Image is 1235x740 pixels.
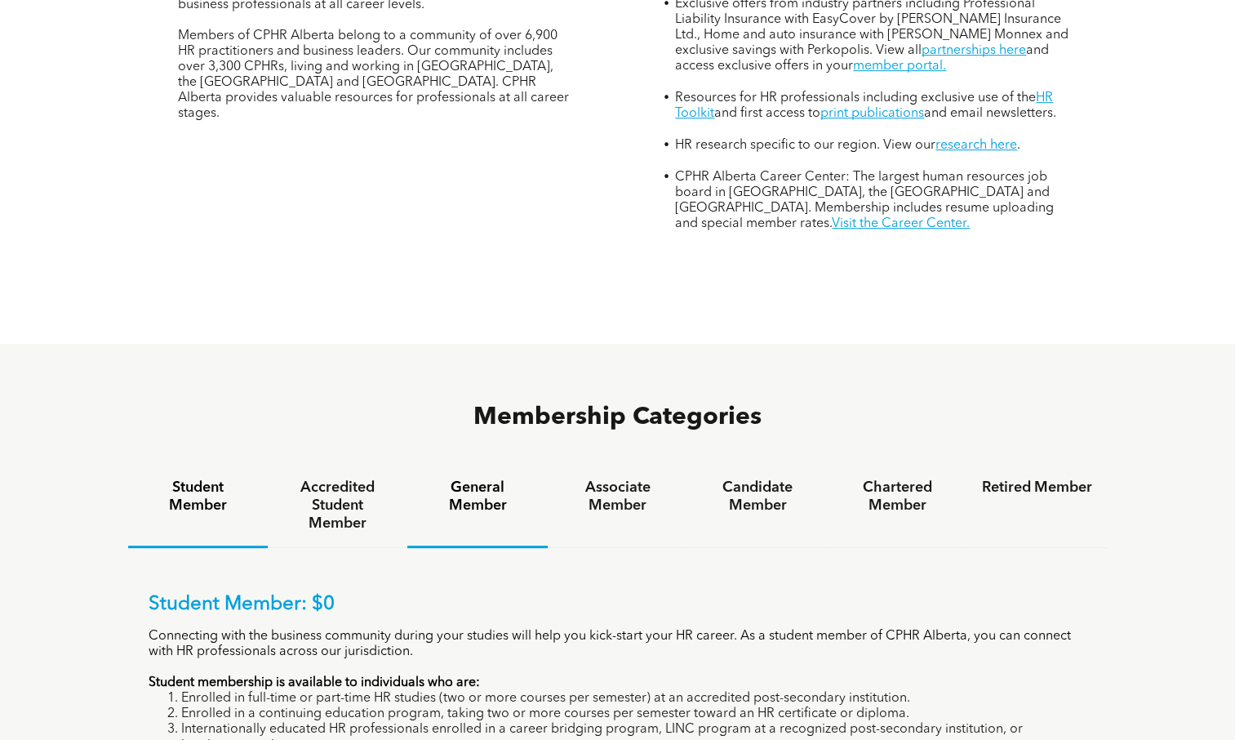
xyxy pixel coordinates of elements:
[675,91,1036,105] span: Resources for HR professionals including exclusive use of the
[181,691,1087,707] li: Enrolled in full-time or part-time HR studies (two or more courses per semester) at an accredited...
[562,479,673,515] h4: Associate Member
[181,707,1087,722] li: Enrolled in a continuing education program, taking two or more courses per semester toward an HR ...
[149,593,1087,617] p: Student Member: $0
[935,139,1017,152] a: research here
[149,629,1087,660] p: Connecting with the business community during your studies will help you kick-start your HR caree...
[282,479,393,533] h4: Accredited Student Member
[1017,139,1020,152] span: .
[842,479,953,515] h4: Chartered Member
[820,107,924,120] a: print publications
[702,479,812,515] h4: Candidate Member
[832,217,970,230] a: Visit the Career Center.
[924,107,1056,120] span: and email newsletters.
[714,107,820,120] span: and first access to
[149,676,480,689] strong: Student membership is available to individuals who are:
[473,405,762,430] span: Membership Categories
[922,44,1026,57] a: partnerships here
[675,171,1054,230] span: CPHR Alberta Career Center: The largest human resources job board in [GEOGRAPHIC_DATA], the [GEOG...
[675,139,935,152] span: HR research specific to our region. View our
[422,479,532,515] h4: General Member
[853,60,946,73] a: member portal.
[982,479,1092,497] h4: Retired Member
[143,479,253,515] h4: Student Member
[178,29,569,120] span: Members of CPHR Alberta belong to a community of over 6,900 HR practitioners and business leaders...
